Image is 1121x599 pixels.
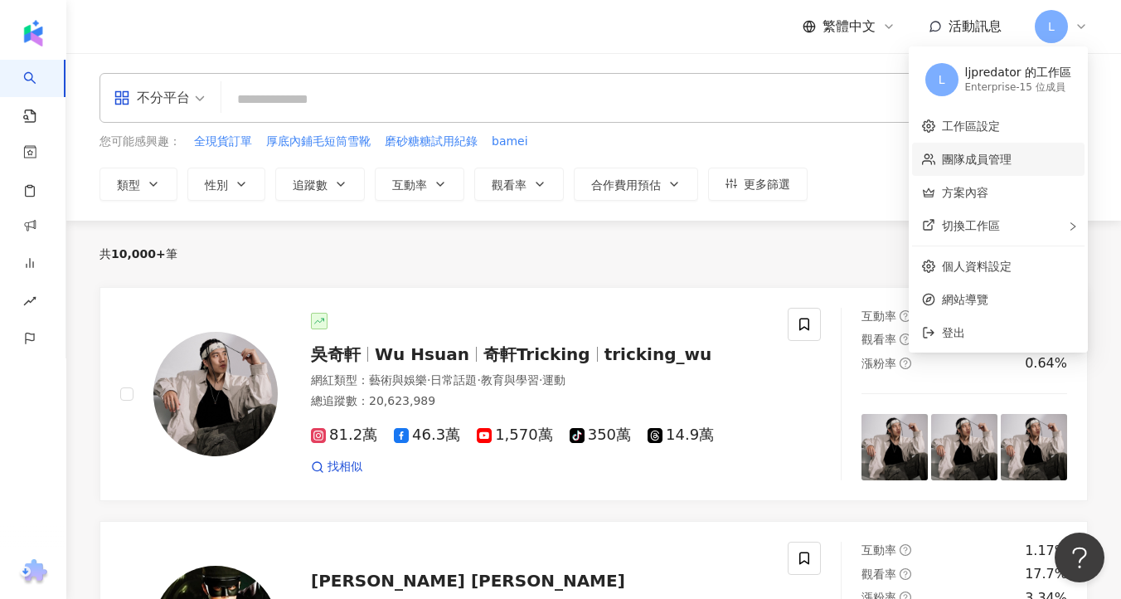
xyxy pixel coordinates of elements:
[117,178,140,192] span: 類型
[194,134,252,150] span: 全現貨訂單
[861,414,928,480] img: post-image
[591,178,661,192] span: 合作費用預估
[861,333,896,346] span: 觀看率
[744,178,790,191] span: 更多篩選
[570,426,631,444] span: 350萬
[311,344,361,364] span: 吳奇軒
[861,567,896,581] span: 觀看率
[931,414,997,480] img: post-image
[861,543,896,557] span: 互動率
[293,178,328,192] span: 追蹤數
[205,178,228,192] span: 性別
[1025,565,1067,583] div: 17.7%
[542,373,565,387] span: 運動
[394,426,460,444] span: 46.3萬
[153,332,278,456] img: KOL Avatar
[900,358,911,369] span: question-circle
[823,17,876,36] span: 繁體中文
[949,18,1002,34] span: 活動訊息
[99,247,177,261] div: 共 筆
[708,168,808,201] button: 更多篩選
[99,287,1088,501] a: KOL Avatar吳奇軒Wu Hsuan奇軒Trickingtricking_wu網紅類型：藝術與娛樂·日常話題·教育與學習·運動總追蹤數：20,623,98981.2萬46.3萬1,570萬...
[430,373,477,387] span: 日常話題
[539,373,542,387] span: ·
[574,168,698,201] button: 合作費用預估
[23,60,56,124] a: search
[1025,354,1067,373] div: 0.64%
[648,426,714,444] span: 14.9萬
[942,119,1000,133] a: 工作區設定
[265,133,371,151] button: 厚底內鋪毛短筒雪靴
[99,168,177,201] button: 類型
[1048,17,1055,36] span: L
[311,373,768,389] div: 網紅類型 ：
[111,247,166,261] span: 10,000+
[17,559,50,586] img: chrome extension
[311,459,362,475] a: 找相似
[1068,222,1078,231] span: right
[384,133,478,151] button: 磨砂糖糖試用紀錄
[483,344,590,364] span: 奇軒Tricking
[477,373,480,387] span: ·
[385,134,478,150] span: 磨砂糖糖試用紀錄
[187,168,265,201] button: 性別
[965,65,1071,81] div: ljpredator 的工作區
[492,178,527,192] span: 觀看率
[491,133,529,151] button: bamei
[942,153,1012,166] a: 團隊成員管理
[114,85,190,111] div: 不分平台
[474,168,564,201] button: 觀看率
[369,373,427,387] span: 藝術與娛樂
[20,20,46,46] img: logo icon
[375,344,469,364] span: Wu Hsuan
[275,168,365,201] button: 追蹤數
[375,168,464,201] button: 互動率
[1025,542,1067,560] div: 1.17%
[1001,414,1067,480] img: post-image
[861,309,896,323] span: 互動率
[23,285,36,322] span: rise
[328,459,362,475] span: 找相似
[900,334,911,345] span: question-circle
[942,326,965,339] span: 登出
[965,80,1071,95] div: Enterprise - 15 位成員
[427,373,430,387] span: ·
[942,260,1012,273] a: 個人資料設定
[492,134,528,150] span: bamei
[311,571,625,591] span: [PERSON_NAME] [PERSON_NAME]
[1055,533,1104,582] iframe: Help Scout Beacon - Open
[193,133,253,151] button: 全現貨訂單
[311,426,377,444] span: 81.2萬
[861,357,896,370] span: 漲粉率
[477,426,553,444] span: 1,570萬
[900,310,911,322] span: question-circle
[900,544,911,556] span: question-circle
[942,219,1000,232] span: 切換工作區
[939,71,945,89] span: L
[266,134,371,150] span: 厚底內鋪毛短筒雪靴
[311,393,768,410] div: 總追蹤數 ： 20,623,989
[942,186,988,199] a: 方案內容
[942,290,1075,309] span: 網站導覽
[99,134,181,150] span: 您可能感興趣：
[114,90,130,106] span: appstore
[900,568,911,580] span: question-circle
[392,178,427,192] span: 互動率
[481,373,539,387] span: 教育與學習
[604,344,712,364] span: tricking_wu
